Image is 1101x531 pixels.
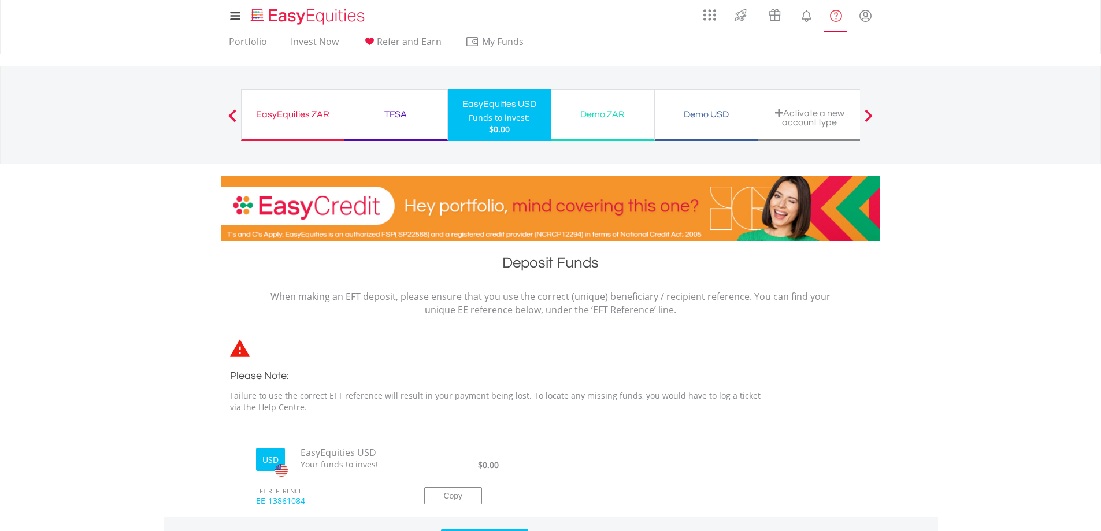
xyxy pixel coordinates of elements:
[469,112,530,124] div: Funds to invest:
[292,446,407,459] span: EasyEquities USD
[292,459,407,470] span: Your funds to invest
[489,124,510,135] span: $0.00
[424,487,482,504] button: Copy
[703,9,716,21] img: grid-menu-icon.svg
[662,106,751,122] div: Demo USD
[230,339,250,357] img: statements-icon-error-satrix.svg
[246,3,369,26] a: Home page
[221,176,880,241] img: EasyCredit Promotion Banner
[455,96,544,112] div: EasyEquities USD
[765,6,784,24] img: vouchers-v2.svg
[765,108,854,127] div: Activate a new account type
[221,252,880,279] h1: Deposit Funds
[758,3,792,24] a: Vouchers
[286,36,343,54] a: Invest Now
[465,34,541,49] span: My Funds
[247,495,407,517] span: EE-13861084
[224,36,272,54] a: Portfolio
[230,390,773,413] p: Failure to use the correct EFT reference will result in your payment being lost. To locate any mi...
[821,3,851,26] a: FAQ's and Support
[230,368,773,384] h3: Please Note:
[358,36,446,54] a: Refer and Earn
[478,459,499,470] span: $0.00
[249,106,337,122] div: EasyEquities ZAR
[731,6,750,24] img: thrive-v2.svg
[351,106,440,122] div: TFSA
[262,454,279,466] label: USD
[270,290,831,317] p: When making an EFT deposit, please ensure that you use the correct (unique) beneficiary / recipie...
[558,106,647,122] div: Demo ZAR
[851,3,880,28] a: My Profile
[247,471,407,496] span: EFT REFERENCE
[696,3,724,21] a: AppsGrid
[792,3,821,26] a: Notifications
[377,35,442,48] span: Refer and Earn
[249,7,369,26] img: EasyEquities_Logo.png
